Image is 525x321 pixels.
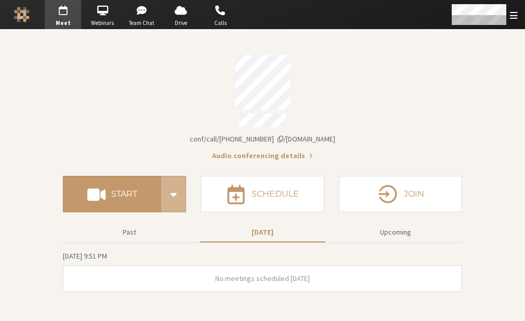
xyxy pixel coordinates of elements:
[201,176,324,212] button: Schedule
[200,223,325,241] button: [DATE]
[67,223,192,241] button: Past
[161,176,186,212] div: Start conference options
[190,134,335,144] span: Copy my meeting room link
[163,19,199,28] span: Drive
[63,251,107,261] span: [DATE] 9:51 PM
[111,190,137,198] h4: Start
[14,7,30,22] img: Iotum
[63,250,462,292] section: Today's Meetings
[215,274,310,283] span: No meetings scheduled [DATE]
[84,19,121,28] span: Webinars
[63,176,161,212] button: Start
[339,176,462,212] button: Join
[190,134,335,145] button: Copy my meeting room linkCopy my meeting room link
[252,190,299,198] h4: Schedule
[202,19,239,28] span: Calls
[333,223,458,241] button: Upcoming
[124,19,160,28] span: Team Chat
[212,150,313,161] button: Audio conferencing details
[63,48,462,161] section: Account details
[404,190,424,198] h4: Join
[45,19,81,28] span: Meet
